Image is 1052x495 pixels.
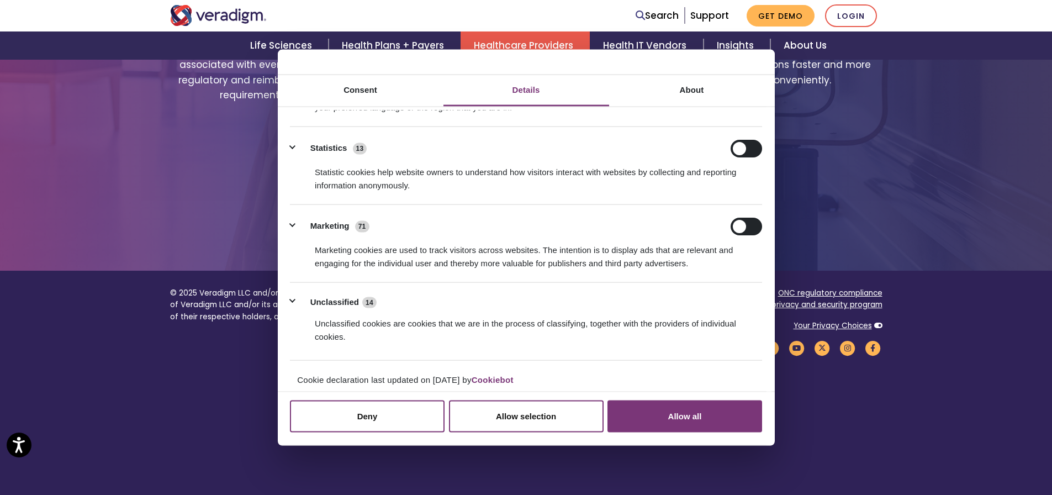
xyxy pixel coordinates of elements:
a: Details [443,75,609,107]
a: privacy and security program [771,299,882,310]
button: Allow selection [449,401,604,433]
a: Support [690,9,729,22]
a: Veradigm Twitter Link [813,343,832,353]
a: About [609,75,775,107]
a: Veradigm YouTube Link [787,343,806,353]
a: Search [636,8,679,23]
div: Cookie declaration last updated on [DATE] by [281,373,771,396]
span: Get patients all their specialty medications faster and more conveniently. [717,43,882,88]
a: Veradigm Facebook Link [864,343,882,353]
div: Unclassified cookies are cookies that we are in the process of classifying, together with the pro... [290,309,762,344]
a: Your Privacy Choices [794,320,872,331]
img: Veradigm logo [170,5,267,26]
div: Marketing cookies are used to track visitors across websites. The intention is to display ads tha... [290,235,762,270]
button: Statistics (13) [290,139,374,157]
a: Veradigm Instagram Link [838,343,857,353]
a: Consent [278,75,443,107]
a: Get Demo [747,5,815,27]
button: Marketing (71) [290,217,376,235]
button: Deny [290,401,445,433]
a: Health Plans + Payers [329,31,461,60]
a: Insights [704,31,770,60]
a: Health IT Vendors [590,31,703,60]
div: Statistic cookies help website owners to understand how visitors interact with websites by collec... [290,157,762,192]
a: About Us [770,31,840,60]
div: Preference cookies enable a website to remember information that changes the way the website beha... [290,79,762,114]
span: Reduce the administrative burden associated with everchanging regulatory and reimbursement requir... [170,43,336,103]
label: Statistics [310,142,347,155]
iframe: Drift Chat Widget [840,415,1039,482]
a: ONC regulatory compliance [778,288,882,298]
a: Healthcare Providers [461,31,590,60]
button: Unclassified (14) [290,295,383,309]
p: © 2025 Veradigm LLC and/or its affiliates. All rights reserved. Cited marks are the property of V... [170,287,518,323]
a: Cookiebot [472,375,514,384]
label: Marketing [310,220,350,233]
a: Life Sciences [237,31,329,60]
a: Login [825,4,877,27]
button: Allow all [607,401,762,433]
